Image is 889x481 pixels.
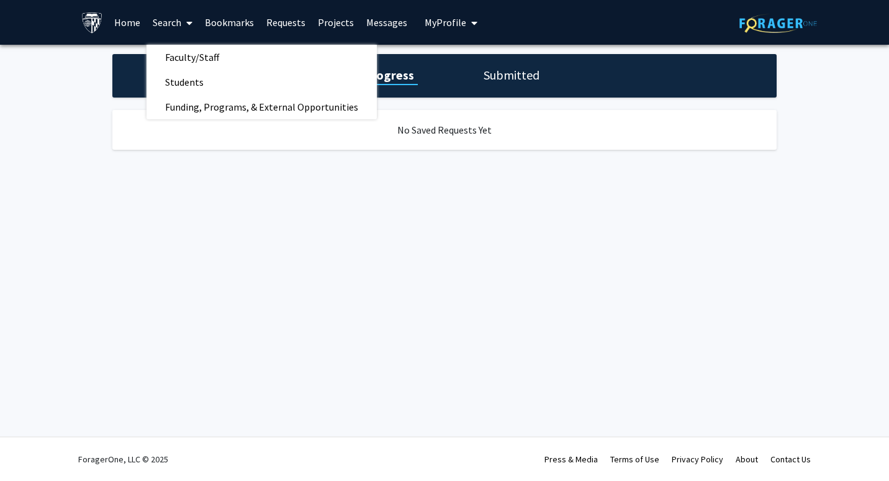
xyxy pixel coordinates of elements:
img: ForagerOne Logo [739,14,817,33]
iframe: Chat [9,425,53,472]
img: Johns Hopkins University Logo [81,12,103,34]
a: Press & Media [544,454,598,465]
a: Search [147,1,199,44]
a: Requests [260,1,312,44]
div: No Saved Requests Yet [112,110,777,150]
h1: In Progress [346,66,418,84]
span: My Profile [425,16,466,29]
a: Home [108,1,147,44]
a: Projects [312,1,360,44]
a: Privacy Policy [672,454,723,465]
a: Contact Us [770,454,811,465]
a: Funding, Programs, & External Opportunities [147,98,377,116]
h1: Submitted [480,66,543,84]
a: Messages [360,1,413,44]
a: Faculty/Staff [147,48,377,66]
a: Bookmarks [199,1,260,44]
span: Students [147,70,222,94]
span: Faculty/Staff [147,45,238,70]
a: Terms of Use [610,454,659,465]
div: ForagerOne, LLC © 2025 [78,437,168,481]
span: Funding, Programs, & External Opportunities [147,94,377,119]
a: Students [147,73,377,91]
a: About [736,454,758,465]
